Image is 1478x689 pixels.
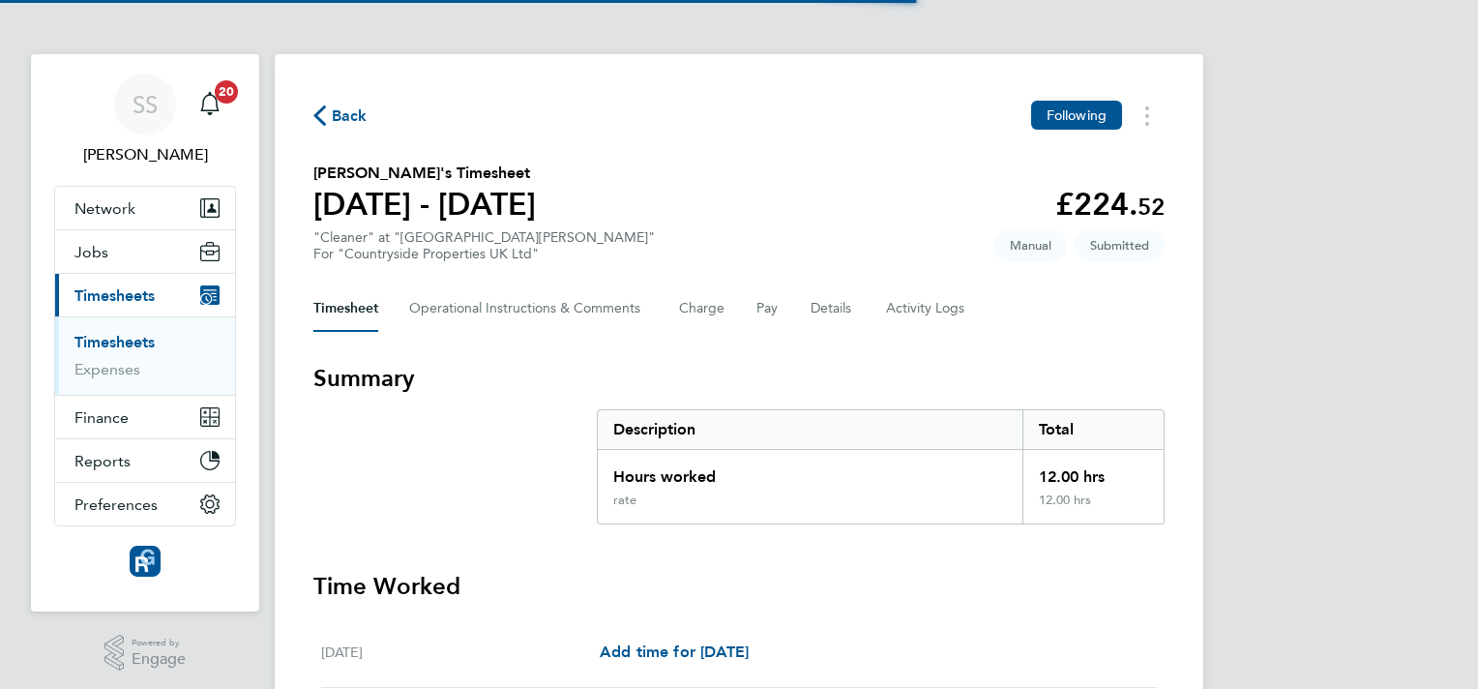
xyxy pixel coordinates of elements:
span: 20 [215,80,238,104]
div: 12.00 hrs [1022,450,1164,493]
span: 52 [1138,193,1165,221]
div: For "Countryside Properties UK Ltd" [313,246,655,262]
span: Sasha Steeples [54,143,236,166]
a: Expenses [74,360,140,378]
a: SS[PERSON_NAME] [54,74,236,166]
div: Total [1022,410,1164,449]
span: This timesheet was manually created. [994,229,1067,261]
div: Summary [597,409,1165,524]
app-decimal: £224. [1055,186,1165,223]
a: Timesheets [74,333,155,351]
div: 12.00 hrs [1022,493,1164,524]
button: Activity Logs [886,285,967,332]
span: Add time for [DATE] [600,643,749,661]
span: SS [133,92,158,117]
nav: Main navigation [31,54,259,612]
button: Operational Instructions & Comments [409,285,648,332]
button: Preferences [55,483,235,525]
span: Preferences [74,495,158,514]
div: Timesheets [55,316,235,395]
a: Go to home page [54,546,236,577]
span: This timesheet is Submitted. [1075,229,1165,261]
button: Network [55,187,235,229]
button: Timesheets [55,274,235,316]
button: Timesheets Menu [1130,101,1165,131]
span: Engage [132,651,186,668]
span: Timesheets [74,286,155,305]
img: resourcinggroup-logo-retina.png [130,546,161,577]
span: Jobs [74,243,108,261]
span: Reports [74,452,131,470]
div: Hours worked [598,450,1022,493]
button: Charge [679,285,725,332]
span: Following [1047,106,1107,124]
button: Following [1031,101,1122,130]
button: Pay [756,285,780,332]
h3: Time Worked [313,571,1165,602]
div: "Cleaner" at "[GEOGRAPHIC_DATA][PERSON_NAME]" [313,229,655,262]
button: Reports [55,439,235,482]
h3: Summary [313,363,1165,394]
span: Finance [74,408,129,427]
a: 20 [191,74,229,135]
button: Back [313,104,368,128]
button: Jobs [55,230,235,273]
a: Powered byEngage [104,635,187,672]
span: Network [74,199,135,218]
h2: [PERSON_NAME]'s Timesheet [313,162,536,185]
span: Back [332,105,368,128]
div: rate [613,493,636,508]
div: [DATE] [321,641,600,664]
a: Add time for [DATE] [600,641,749,664]
button: Timesheet [313,285,378,332]
div: Description [598,410,1022,449]
h1: [DATE] - [DATE] [313,185,536,224]
button: Details [811,285,855,332]
button: Finance [55,396,235,438]
span: Powered by [132,635,186,651]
